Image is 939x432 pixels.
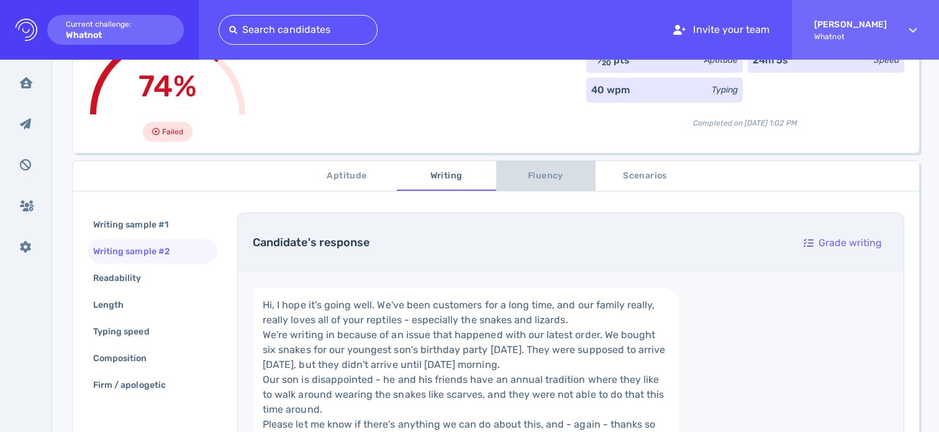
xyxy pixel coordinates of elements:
div: Grade writing [797,229,888,257]
div: Firm / apologetic [91,376,181,394]
div: 24m 5s [753,53,788,68]
span: Whatnot [814,32,887,41]
button: Grade writing [797,228,889,258]
span: Scenarios [603,168,687,184]
div: Completed on [DATE] 1:02 PM [586,108,904,129]
span: Writing [404,168,489,184]
span: Aptitude [305,168,389,184]
div: Composition [91,349,162,367]
span: 74% [138,68,196,104]
div: Speed [874,53,899,67]
div: Typing [712,83,738,96]
span: Fluency [504,168,588,184]
h4: Candidate's response [253,236,782,250]
div: Length [91,296,138,314]
div: Writing sample #1 [91,216,183,234]
div: 40 wpm [591,83,630,98]
span: Failed [162,124,183,139]
div: ⁄ pts [591,53,630,68]
div: Aptitude [704,53,738,67]
div: Readability [91,269,156,287]
strong: [PERSON_NAME] [814,19,887,30]
sup: 10 [591,53,600,62]
div: Writing sample #2 [91,242,185,260]
div: Typing speed [91,323,165,341]
sub: 20 [602,58,611,67]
